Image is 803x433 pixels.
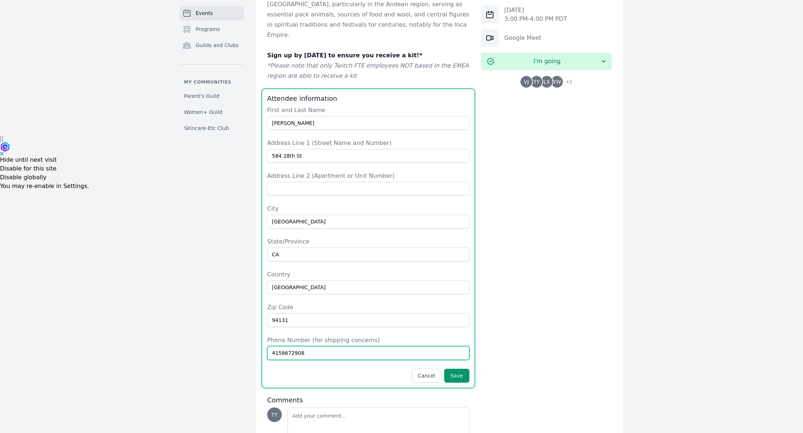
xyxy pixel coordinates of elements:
[412,369,441,383] button: Cancel
[180,38,244,53] a: Guilds and Clubs
[504,6,567,15] p: [DATE]
[184,108,222,116] span: Women+ Guild
[444,369,469,383] button: Save
[267,94,469,103] h3: Attendee information
[267,62,469,79] em: *Please note that only Twitch FTE employees NOT based in the EMEA region are able to receive a kit
[533,79,539,84] span: TY
[180,6,244,135] nav: Sidebar
[196,42,239,49] span: Guilds and Clubs
[180,79,244,85] p: My communities
[184,92,219,100] span: Parent's Guild
[267,270,469,279] label: Country
[267,52,422,59] strong: Sign up by [DATE] to ensure you receive a kit!*
[524,79,529,84] span: VJ
[553,79,561,84] span: YW
[267,172,469,180] label: Address Line 2 (Apartment or Unit Number)
[267,106,469,115] label: First and Last Name
[267,303,469,312] label: Zip Code
[504,15,567,23] p: 3:00 PM - 4:00 PM PDT
[180,106,244,119] a: Women+ Guild
[543,79,550,84] span: LX
[196,9,213,17] span: Events
[267,336,469,345] label: Phone Number (for shipping concerns)
[180,22,244,37] a: Programs
[481,53,612,70] button: I'm going
[267,139,469,147] label: Address Line 1 (Street Name and Number)
[196,26,220,33] span: Programs
[180,6,244,20] a: Events
[271,412,277,417] span: TY
[267,204,469,213] label: City
[504,34,541,41] a: Google Meet
[561,77,572,88] span: + 2
[494,57,600,66] span: I'm going
[180,122,244,135] a: Skincare-Etc Club
[267,396,469,405] h3: Comments
[184,124,229,132] span: Skincare-Etc Club
[267,237,469,246] label: State/Province
[180,89,244,103] a: Parent's Guild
